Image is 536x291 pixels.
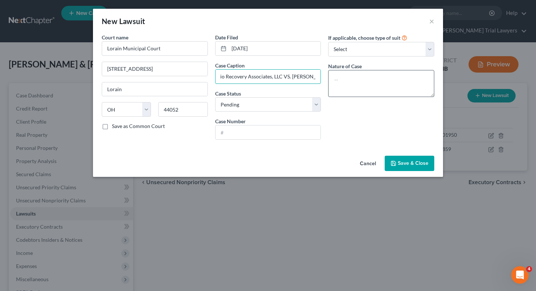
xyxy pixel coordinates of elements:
button: Save & Close [385,156,434,171]
label: Case Number [215,117,246,125]
label: Save as Common Court [112,123,165,130]
iframe: Intercom live chat [511,266,529,284]
input: MM/DD/YYYY [229,42,321,55]
span: Case Status [215,90,241,97]
label: Date Filed [215,34,238,41]
span: New [102,17,117,26]
span: 4 [526,266,532,272]
input: # [215,125,321,139]
label: Nature of Case [328,62,362,70]
label: Case Caption [215,62,245,69]
input: Search court by name... [102,41,208,56]
span: Court name [102,34,128,40]
button: Cancel [354,156,382,171]
input: Enter zip... [158,102,207,117]
label: If applicable, choose type of suit [328,34,400,42]
span: Save & Close [398,160,428,166]
input: Enter address... [102,62,207,76]
input: -- [215,70,321,84]
button: × [429,17,434,26]
span: Lawsuit [119,17,145,26]
input: Enter city... [102,82,207,96]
